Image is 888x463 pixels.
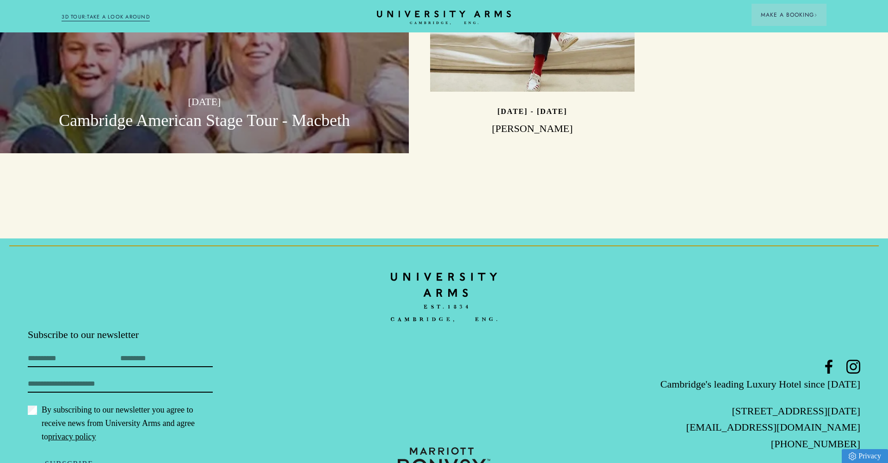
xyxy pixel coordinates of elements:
[846,360,860,374] a: Instagram
[583,403,860,419] p: [STREET_ADDRESS][DATE]
[771,438,860,450] a: [PHONE_NUMBER]
[28,406,37,415] input: By subscribing to our newsletter you agree to receive news from University Arms and agree topriva...
[497,107,567,115] p: [DATE] - [DATE]
[28,328,305,342] p: Subscribe to our newsletter
[842,449,888,463] a: Privacy
[583,376,860,392] p: Cambridge's leading Luxury Hotel since [DATE]
[21,110,388,132] h3: Cambridge American Stage Tour - Macbeth
[761,11,817,19] span: Make a Booking
[21,94,388,110] p: [DATE]
[62,13,150,21] a: 3D TOUR:TAKE A LOOK AROUND
[391,266,497,328] img: bc90c398f2f6aa16c3ede0e16ee64a97.svg
[686,421,860,433] a: [EMAIL_ADDRESS][DOMAIN_NAME]
[48,432,96,441] a: privacy policy
[28,403,213,444] label: By subscribing to our newsletter you agree to receive news from University Arms and agree to
[822,360,836,374] a: Facebook
[752,4,826,26] button: Make a BookingArrow icon
[377,11,511,25] a: Home
[849,452,856,460] img: Privacy
[391,266,497,328] a: Home
[814,13,817,17] img: Arrow icon
[430,122,635,136] h3: [PERSON_NAME]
